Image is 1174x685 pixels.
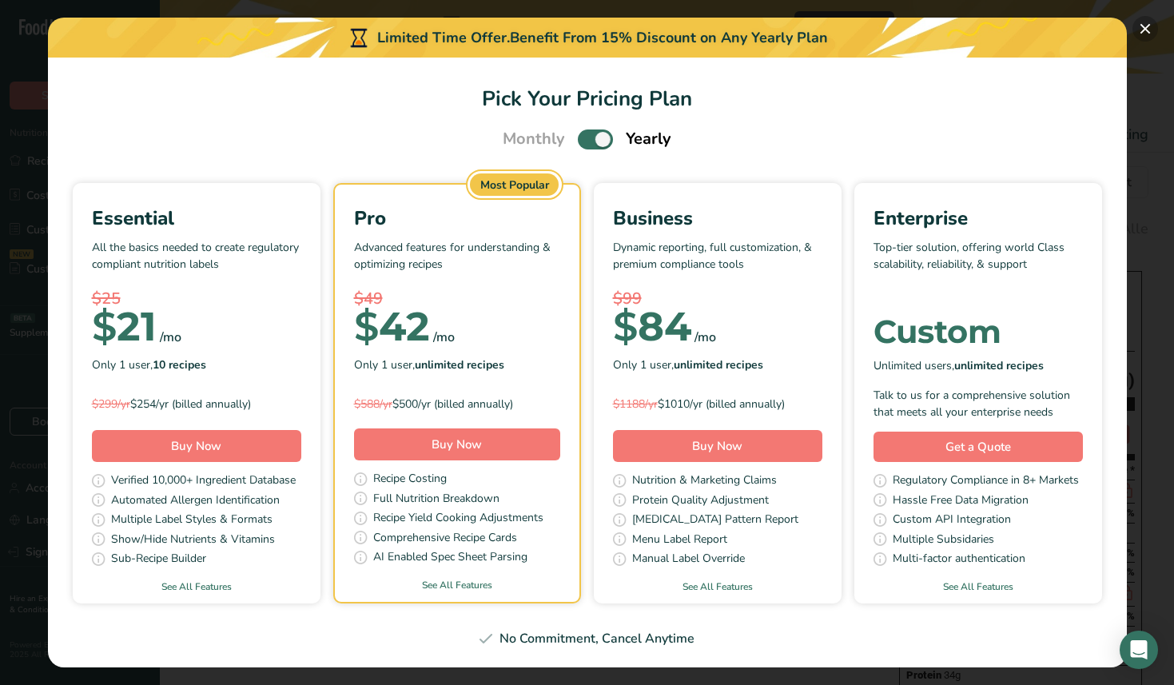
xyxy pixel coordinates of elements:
p: Dynamic reporting, full customization, & premium compliance tools [613,239,822,287]
span: Monthly [503,127,565,151]
div: $25 [92,287,301,311]
span: AI Enabled Spec Sheet Parsing [373,548,527,568]
b: 10 recipes [153,357,206,372]
span: Multiple Label Styles & Formats [111,511,273,531]
span: Recipe Costing [373,470,447,490]
span: Buy Now [692,438,742,454]
div: Essential [92,204,301,233]
div: /mo [160,328,181,347]
b: unlimited recipes [674,357,763,372]
a: Get a Quote [874,432,1083,463]
div: $99 [613,287,822,311]
span: Verified 10,000+ Ingredient Database [111,472,296,492]
p: Advanced features for understanding & optimizing recipes [354,239,560,287]
span: Sub-Recipe Builder [111,550,206,570]
div: /mo [433,328,455,347]
a: See All Features [854,579,1102,594]
span: $ [354,302,379,351]
span: Unlimited users, [874,357,1044,374]
span: Regulatory Compliance in 8+ Markets [893,472,1079,492]
span: $299/yr [92,396,130,412]
div: Pro [354,204,560,233]
div: $49 [354,287,560,311]
span: Only 1 user, [613,356,763,373]
span: Multi-factor authentication [893,550,1025,570]
span: $ [92,302,117,351]
div: Open Intercom Messenger [1120,631,1158,669]
button: Buy Now [92,430,301,462]
div: Limited Time Offer. [48,18,1127,58]
span: Buy Now [171,438,221,454]
span: Buy Now [432,436,482,452]
div: Talk to us for a comprehensive solution that meets all your enterprise needs [874,387,1083,420]
span: Hassle Free Data Migration [893,492,1029,512]
p: All the basics needed to create regulatory compliant nutrition labels [92,239,301,287]
span: Only 1 user, [92,356,206,373]
span: Show/Hide Nutrients & Vitamins [111,531,275,551]
span: $1188/yr [613,396,658,412]
div: /mo [694,328,716,347]
span: Full Nutrition Breakdown [373,490,499,510]
a: See All Features [594,579,842,594]
a: See All Features [73,579,320,594]
span: Menu Label Report [632,531,727,551]
button: Buy Now [613,430,822,462]
span: $ [613,302,638,351]
span: Only 1 user, [354,356,504,373]
h1: Pick Your Pricing Plan [67,83,1108,114]
div: Custom [874,316,1083,348]
div: $500/yr (billed annually) [354,396,560,412]
p: Top-tier solution, offering world Class scalability, reliability, & support [874,239,1083,287]
span: Custom API Integration [893,511,1011,531]
span: Automated Allergen Identification [111,492,280,512]
span: Manual Label Override [632,550,745,570]
span: Comprehensive Recipe Cards [373,529,517,549]
div: 21 [92,311,157,343]
button: Buy Now [354,428,560,460]
span: [MEDICAL_DATA] Pattern Report [632,511,798,531]
div: 84 [613,311,691,343]
span: Protein Quality Adjustment [632,492,769,512]
span: Yearly [626,127,671,151]
b: unlimited recipes [415,357,504,372]
div: Enterprise [874,204,1083,233]
div: No Commitment, Cancel Anytime [67,629,1108,648]
span: Get a Quote [945,438,1011,456]
span: $588/yr [354,396,392,412]
span: Multiple Subsidaries [893,531,994,551]
a: See All Features [335,578,579,592]
div: $1010/yr (billed annually) [613,396,822,412]
div: 42 [354,311,430,343]
b: unlimited recipes [954,358,1044,373]
div: Benefit From 15% Discount on Any Yearly Plan [510,27,828,49]
span: Nutrition & Marketing Claims [632,472,777,492]
div: $254/yr (billed annually) [92,396,301,412]
div: Business [613,204,822,233]
div: Most Popular [470,173,559,196]
span: Recipe Yield Cooking Adjustments [373,509,543,529]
